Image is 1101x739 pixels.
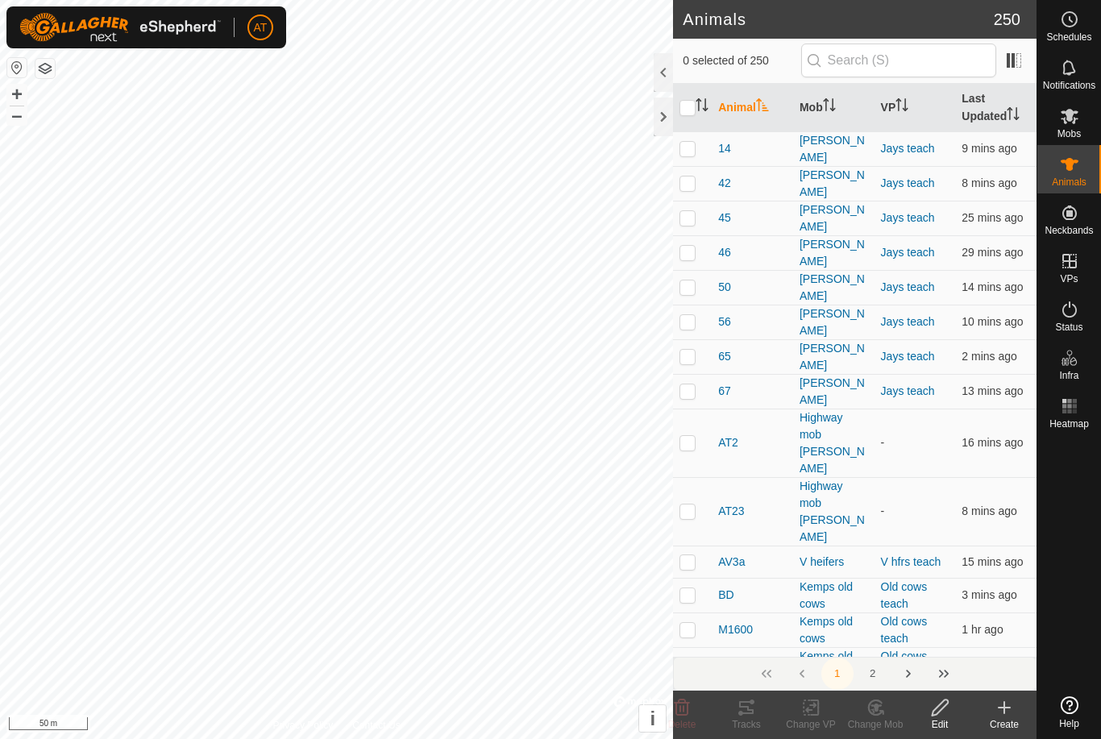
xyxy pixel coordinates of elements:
span: BD [718,587,733,604]
div: [PERSON_NAME] [800,375,868,409]
button: – [7,106,27,125]
div: [PERSON_NAME] [800,340,868,374]
span: 250 [994,7,1020,31]
a: Jays teach [881,176,935,189]
button: Next Page [892,658,924,690]
button: Reset Map [7,58,27,77]
div: [PERSON_NAME] [800,305,868,339]
div: Highway mob [PERSON_NAME] [800,478,868,546]
app-display-virtual-paddock-transition: - [881,504,885,517]
a: Privacy Policy [273,718,334,733]
span: 67 [718,383,731,400]
span: M1617 [718,656,753,673]
span: 29 Sep 2025 at 2:25 pm [962,384,1023,397]
p-sorticon: Activate to sort [895,101,908,114]
span: M1600 [718,621,753,638]
span: 29 Sep 2025 at 2:34 pm [962,588,1016,601]
span: Animals [1052,177,1086,187]
div: Change VP [779,717,843,732]
div: Kemps old cows [800,648,868,682]
a: Old cows teach [881,615,928,645]
a: Old cows teach [881,580,928,610]
th: Last Updated [955,84,1037,132]
span: 29 Sep 2025 at 2:24 pm [962,280,1023,293]
span: 42 [718,175,731,192]
div: [PERSON_NAME] [800,236,868,270]
button: 1 [821,658,854,690]
span: AT23 [718,503,744,520]
button: Map Layers [35,59,55,78]
a: V hfrs teach [881,555,941,568]
a: Jays teach [881,211,935,224]
a: Jays teach [881,280,935,293]
span: Status [1055,322,1082,332]
span: Notifications [1043,81,1095,90]
span: VPs [1060,274,1078,284]
a: Jays teach [881,142,935,155]
input: Search (S) [801,44,996,77]
h2: Animals [683,10,993,29]
span: 14 [718,140,731,157]
span: i [650,708,655,729]
span: 56 [718,313,731,330]
div: Tracks [714,717,779,732]
span: 29 Sep 2025 at 2:22 pm [962,436,1023,449]
p-sorticon: Activate to sort [1007,110,1020,122]
a: Contact Us [352,718,400,733]
button: + [7,85,27,104]
div: [PERSON_NAME] [800,201,868,235]
app-display-virtual-paddock-transition: - [881,436,885,449]
a: Old cows teach [881,650,928,679]
div: Change Mob [843,717,908,732]
button: i [639,705,666,732]
span: Mobs [1057,129,1081,139]
img: Gallagher Logo [19,13,221,42]
span: AV3a [718,554,745,571]
span: 29 Sep 2025 at 2:30 pm [962,504,1016,517]
span: 45 [718,210,731,226]
a: Jays teach [881,350,935,363]
button: Last Page [928,658,960,690]
p-sorticon: Activate to sort [696,101,708,114]
div: Edit [908,717,972,732]
span: Neckbands [1045,226,1093,235]
a: Help [1037,690,1101,735]
span: 29 Sep 2025 at 2:29 pm [962,142,1016,155]
span: 29 Sep 2025 at 2:09 pm [962,246,1023,259]
div: V heifers [800,554,868,571]
button: 2 [857,658,889,690]
th: VP [875,84,956,132]
a: Jays teach [881,246,935,259]
span: AT2 [718,434,738,451]
span: Schedules [1046,32,1091,42]
span: 29 Sep 2025 at 2:35 pm [962,350,1016,363]
div: [PERSON_NAME] [800,132,868,166]
th: Animal [712,84,793,132]
div: [PERSON_NAME] [800,271,868,305]
span: 46 [718,244,731,261]
span: 29 Sep 2025 at 2:12 pm [962,211,1023,224]
span: Heatmap [1049,419,1089,429]
a: Jays teach [881,315,935,328]
div: [PERSON_NAME] [800,167,868,201]
span: 29 Sep 2025 at 2:29 pm [962,176,1016,189]
p-sorticon: Activate to sort [756,101,769,114]
div: Kemps old cows [800,613,868,647]
span: 65 [718,348,731,365]
span: 29 Sep 2025 at 2:27 pm [962,315,1023,328]
span: 50 [718,279,731,296]
div: Highway mob [PERSON_NAME] [800,409,868,477]
span: 29 Sep 2025 at 2:22 pm [962,555,1023,568]
span: Delete [668,719,696,730]
span: AT [254,19,268,36]
p-sorticon: Activate to sort [823,101,836,114]
div: Kemps old cows [800,579,868,612]
span: Infra [1059,371,1078,380]
span: 0 selected of 250 [683,52,800,69]
div: Create [972,717,1037,732]
a: Jays teach [881,384,935,397]
th: Mob [793,84,875,132]
span: Help [1059,719,1079,729]
span: 29 Sep 2025 at 1:04 pm [962,623,1003,636]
